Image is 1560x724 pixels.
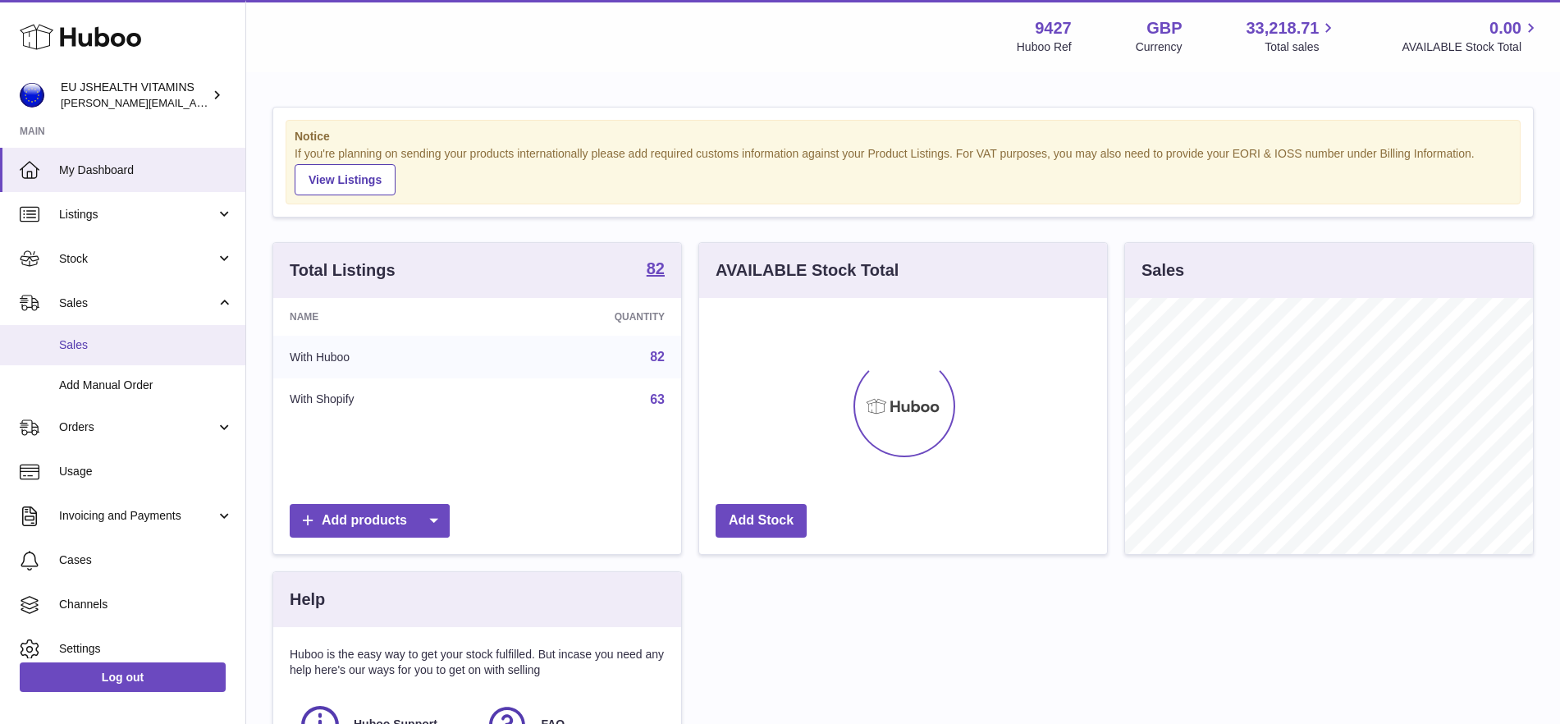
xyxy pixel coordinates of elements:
[1146,17,1182,39] strong: GBP
[59,251,216,267] span: Stock
[59,508,216,524] span: Invoicing and Payments
[59,552,233,568] span: Cases
[59,464,233,479] span: Usage
[1136,39,1183,55] div: Currency
[61,96,329,109] span: [PERSON_NAME][EMAIL_ADDRESS][DOMAIN_NAME]
[290,647,665,678] p: Huboo is the easy way to get your stock fulfilled. But incase you need any help here's our ways f...
[1246,17,1338,55] a: 33,218.71 Total sales
[59,163,233,178] span: My Dashboard
[20,83,44,108] img: laura@jessicasepel.com
[61,80,208,111] div: EU JSHEALTH VITAMINS
[1265,39,1338,55] span: Total sales
[59,378,233,393] span: Add Manual Order
[1489,17,1521,39] span: 0.00
[290,504,450,538] a: Add products
[1402,17,1540,55] a: 0.00 AVAILABLE Stock Total
[1035,17,1072,39] strong: 9427
[647,260,665,280] a: 82
[1141,259,1184,282] h3: Sales
[647,260,665,277] strong: 82
[59,641,233,657] span: Settings
[493,298,681,336] th: Quantity
[59,296,216,311] span: Sales
[290,259,396,282] h3: Total Listings
[1017,39,1072,55] div: Huboo Ref
[716,504,807,538] a: Add Stock
[59,597,233,612] span: Channels
[295,146,1512,195] div: If you're planning on sending your products internationally please add required customs informati...
[273,298,493,336] th: Name
[650,392,665,406] a: 63
[59,207,216,222] span: Listings
[295,164,396,195] a: View Listings
[273,378,493,421] td: With Shopify
[59,419,216,435] span: Orders
[1402,39,1540,55] span: AVAILABLE Stock Total
[290,589,325,611] h3: Help
[20,662,226,692] a: Log out
[1246,17,1319,39] span: 33,218.71
[295,129,1512,144] strong: Notice
[650,350,665,364] a: 82
[59,337,233,353] span: Sales
[273,336,493,378] td: With Huboo
[716,259,899,282] h3: AVAILABLE Stock Total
